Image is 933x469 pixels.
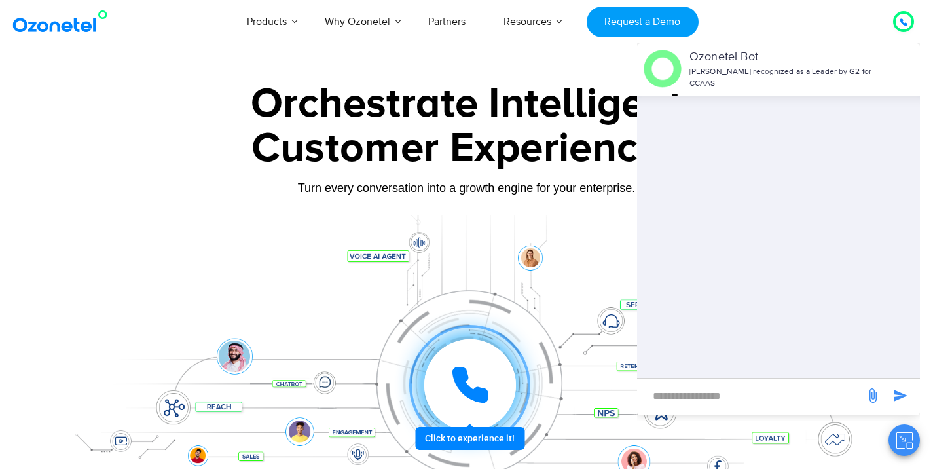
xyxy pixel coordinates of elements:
[58,83,876,125] div: Orchestrate Intelligent
[58,181,876,195] div: Turn every conversation into a growth engine for your enterprise.
[689,48,877,66] p: Ozonetel Bot
[888,424,920,456] button: Close chat
[644,50,682,88] img: header
[879,64,889,75] span: end chat or minimize
[58,117,876,180] div: Customer Experiences
[887,383,913,409] span: send message
[860,383,886,409] span: send message
[587,7,699,37] a: Request a Demo
[644,385,858,409] div: new-msg-input
[689,66,877,90] p: [PERSON_NAME] recognized as a Leader by G2 for CCAAS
